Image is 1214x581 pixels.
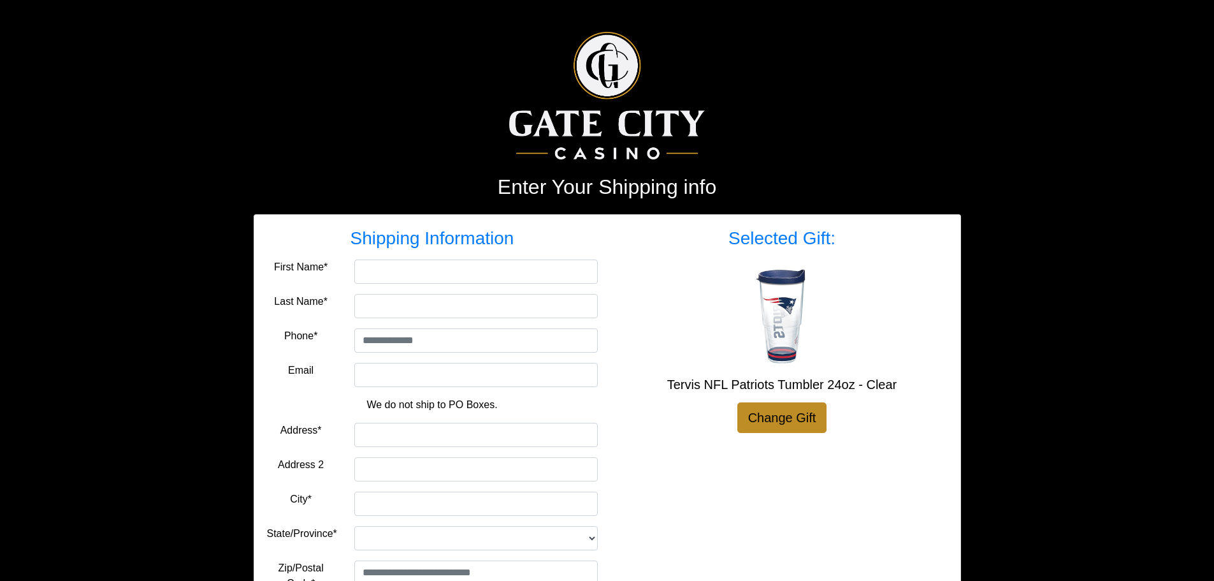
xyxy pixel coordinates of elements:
h3: Shipping Information [267,228,598,249]
img: Tervis NFL Patriots Tumbler 24oz - Clear [731,265,833,367]
h2: Enter Your Shipping info [254,175,961,199]
label: Phone* [284,328,318,344]
label: City* [290,492,312,507]
label: Email [288,363,314,378]
label: Last Name* [274,294,328,309]
h3: Selected Gift: [617,228,948,249]
label: First Name* [274,260,328,275]
p: We do not ship to PO Boxes. [277,397,588,413]
img: Logo [509,32,705,159]
a: Change Gift [737,402,827,433]
h5: Tervis NFL Patriots Tumbler 24oz - Clear [617,377,948,392]
label: Address* [280,423,322,438]
label: State/Province* [267,526,337,541]
label: Address 2 [278,457,324,473]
